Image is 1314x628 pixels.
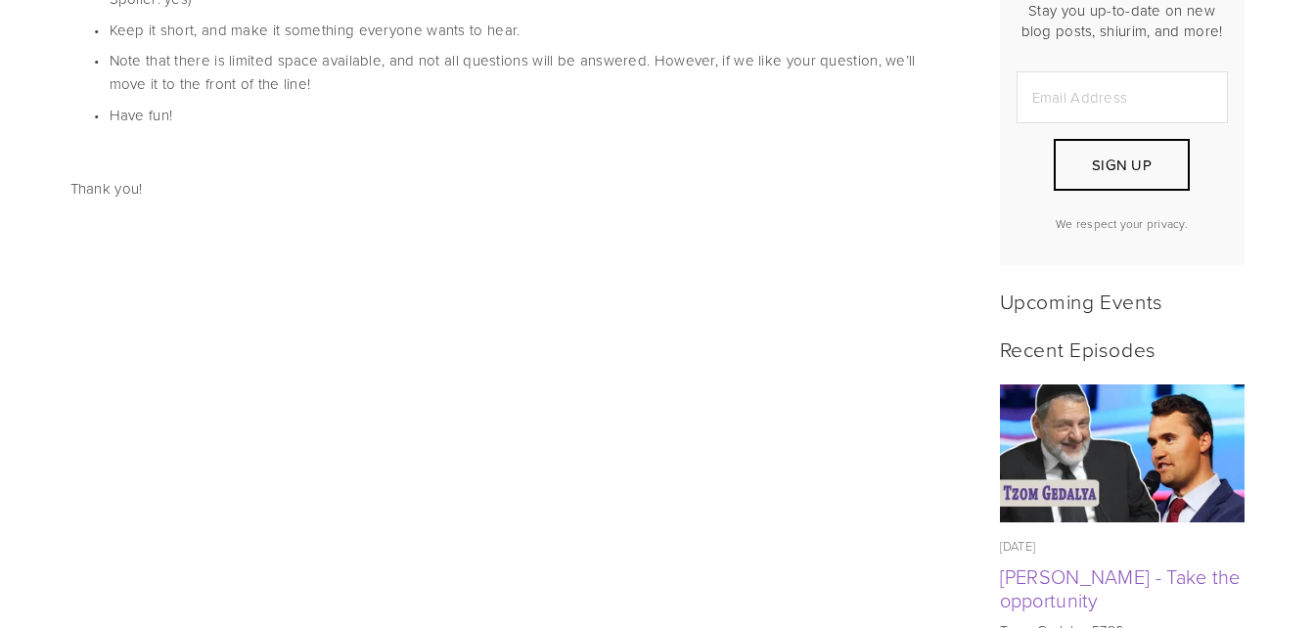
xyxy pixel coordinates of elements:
[1000,384,1245,522] a: Tzom Gedalya - Take the opportunity
[110,49,951,96] p: Note that there is limited space available, and not all questions will be answered. However, if w...
[1017,71,1228,123] input: Email Address
[110,19,951,42] p: Keep it short, and make it something everyone wants to hear.
[1000,289,1245,313] h2: Upcoming Events
[999,384,1245,522] img: Tzom Gedalya - Take the opportunity
[1000,537,1036,555] time: [DATE]
[1092,155,1152,175] span: Sign Up
[1017,215,1228,232] p: We respect your privacy.
[1000,562,1241,613] a: [PERSON_NAME] - Take the opportunity
[1000,336,1245,361] h2: Recent Episodes
[110,104,951,127] p: Have fun!
[70,177,951,201] div: Thank you!
[1054,139,1189,191] button: Sign Up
